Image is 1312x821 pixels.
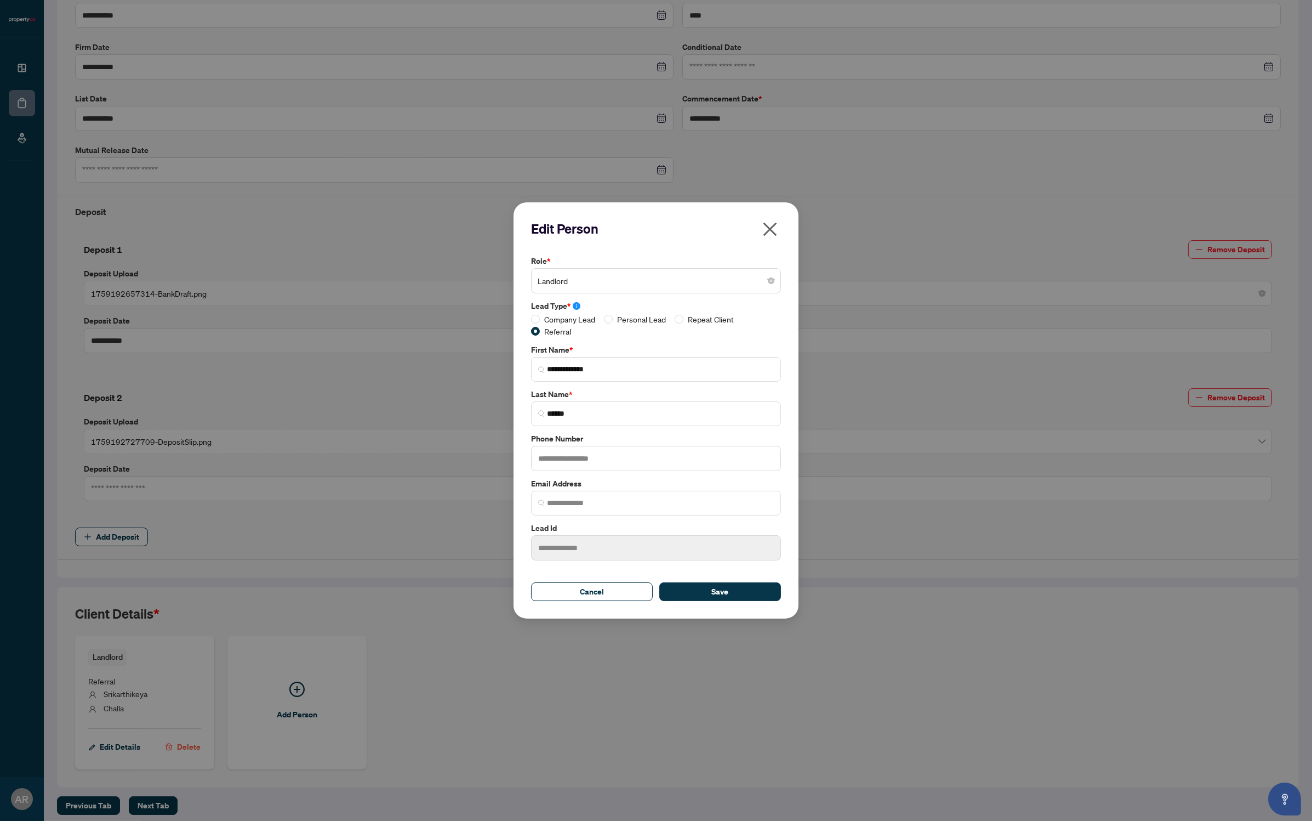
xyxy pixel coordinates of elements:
[538,500,545,506] img: search_icon
[659,582,781,601] button: Save
[538,366,545,373] img: search_icon
[580,583,604,601] span: Cancel
[761,220,779,238] span: close
[531,522,781,534] label: Lead Id
[683,313,738,325] span: Repeat Client
[1268,783,1301,816] button: Open asap
[531,344,781,356] label: First Name
[531,388,781,400] label: Last Name
[613,313,670,325] span: Personal Lead
[538,410,545,417] img: search_icon
[573,302,580,310] span: info-circle
[531,478,781,490] label: Email Address
[531,220,781,237] h2: Edit Person
[531,582,653,601] button: Cancel
[531,300,781,312] label: Lead Type
[768,278,774,284] span: close-circle
[712,583,729,601] span: Save
[531,255,781,267] label: Role
[540,313,600,325] span: Company Lead
[540,325,575,337] span: Referral
[538,270,774,291] span: Landlord
[531,433,781,445] label: Phone Number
